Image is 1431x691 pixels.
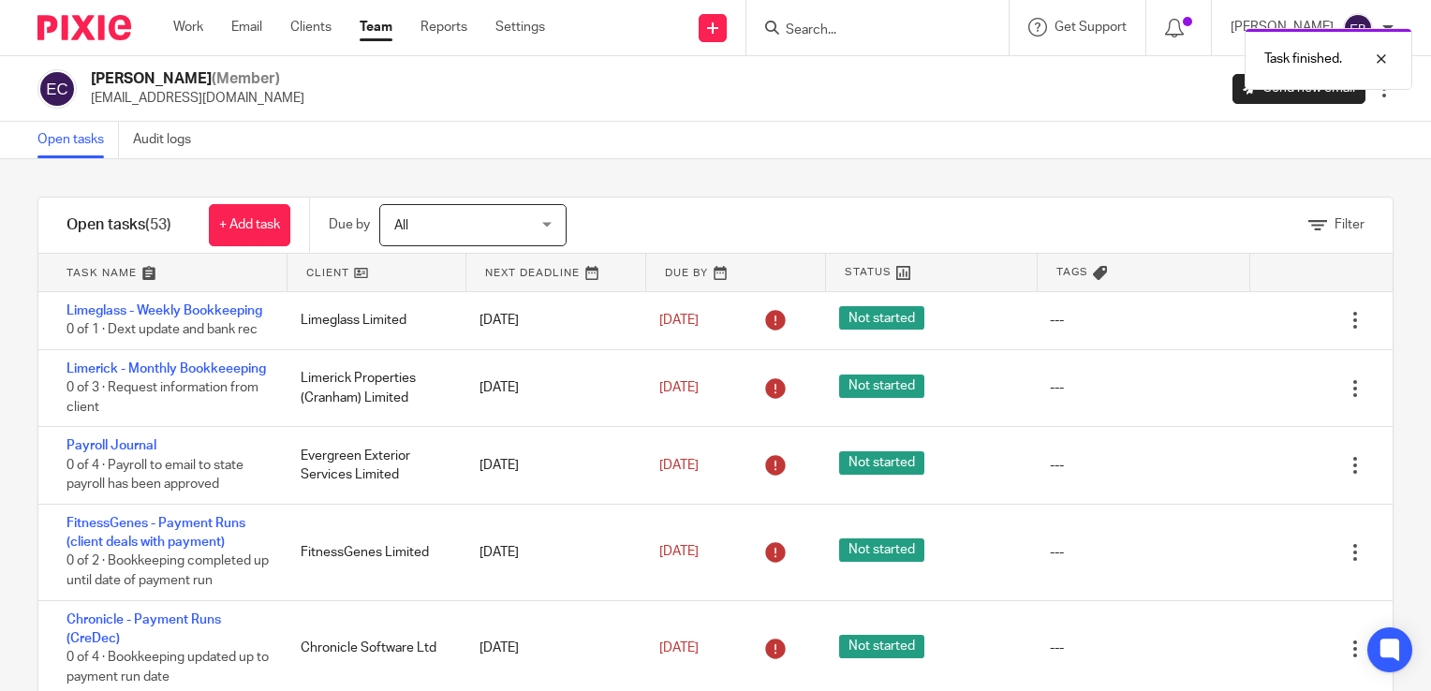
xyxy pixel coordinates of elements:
[659,381,699,394] span: [DATE]
[209,204,290,246] a: + Add task
[66,652,269,684] span: 0 of 4 · Bookkeeping updated up to payment run date
[282,534,462,571] div: FitnessGenes Limited
[66,304,262,317] a: Limeglass - Weekly Bookkeeping
[659,641,699,654] span: [DATE]
[394,219,408,232] span: All
[66,517,245,549] a: FitnessGenes - Payment Runs (client deals with payment)
[845,264,892,280] span: Status
[839,635,924,658] span: Not started
[329,215,370,234] p: Due by
[212,71,280,86] span: (Member)
[66,215,171,235] h1: Open tasks
[91,69,304,89] h2: [PERSON_NAME]
[173,18,203,37] a: Work
[66,324,258,337] span: 0 of 1 · Dext update and bank rec
[1050,543,1064,562] div: ---
[461,301,641,339] div: [DATE]
[461,447,641,484] div: [DATE]
[659,459,699,472] span: [DATE]
[461,534,641,571] div: [DATE]
[133,122,205,158] a: Audit logs
[1335,218,1365,231] span: Filter
[839,375,924,398] span: Not started
[461,629,641,667] div: [DATE]
[66,439,156,452] a: Payroll Journal
[659,314,699,327] span: [DATE]
[461,369,641,406] div: [DATE]
[495,18,545,37] a: Settings
[37,69,77,109] img: svg%3E
[839,306,924,330] span: Not started
[1343,13,1373,43] img: svg%3E
[282,301,462,339] div: Limeglass Limited
[66,613,221,645] a: Chronicle - Payment Runs (CreDec)
[66,362,266,375] a: Limerick - Monthly Bookkeeeping
[282,629,462,667] div: Chronicle Software Ltd
[839,538,924,562] span: Not started
[231,18,262,37] a: Email
[66,555,269,588] span: 0 of 2 · Bookkeeping completed up until date of payment run
[1050,378,1064,397] div: ---
[1050,456,1064,475] div: ---
[145,217,171,232] span: (53)
[420,18,467,37] a: Reports
[659,546,699,559] span: [DATE]
[66,381,258,414] span: 0 of 3 · Request information from client
[37,15,131,40] img: Pixie
[1050,639,1064,657] div: ---
[1050,311,1064,330] div: ---
[66,459,243,492] span: 0 of 4 · Payroll to email to state payroll has been approved
[839,451,924,475] span: Not started
[360,18,392,37] a: Team
[1264,50,1342,68] p: Task finished.
[290,18,332,37] a: Clients
[1056,264,1088,280] span: Tags
[37,122,119,158] a: Open tasks
[282,360,462,417] div: Limerick Properties (Cranham) Limited
[282,437,462,494] div: Evergreen Exterior Services Limited
[91,89,304,108] p: [EMAIL_ADDRESS][DOMAIN_NAME]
